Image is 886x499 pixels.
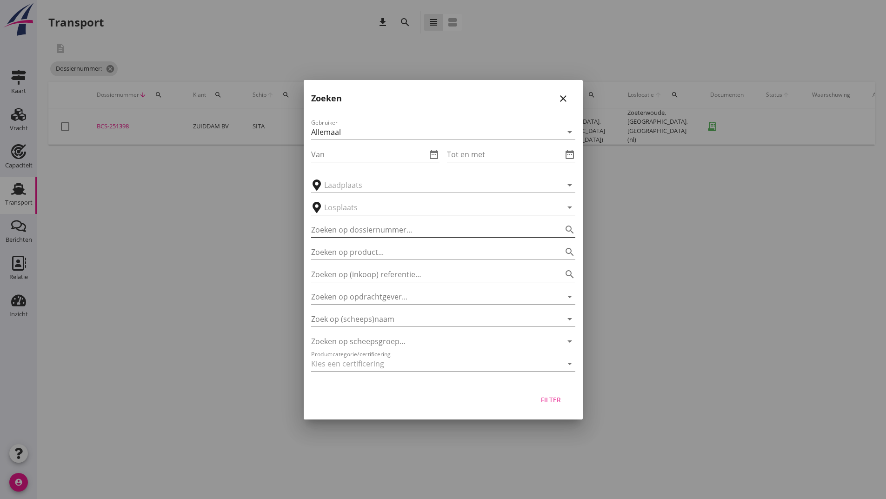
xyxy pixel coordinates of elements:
div: Filter [538,395,564,405]
i: search [564,246,575,258]
input: Losplaats [324,200,549,215]
input: Zoeken op dossiernummer... [311,222,549,237]
input: Van [311,147,426,162]
i: arrow_drop_down [564,358,575,369]
i: arrow_drop_down [564,291,575,302]
input: Zoeken op opdrachtgever... [311,289,549,304]
i: date_range [428,149,440,160]
h2: Zoeken [311,92,342,105]
i: close [558,93,569,104]
i: arrow_drop_down [564,313,575,325]
input: Zoeken op product... [311,245,549,259]
i: search [564,269,575,280]
input: Zoek op (scheeps)naam [311,312,549,326]
i: arrow_drop_down [564,180,575,191]
i: arrow_drop_down [564,126,575,138]
i: arrow_drop_down [564,202,575,213]
input: Tot en met [447,147,562,162]
button: Filter [531,392,572,408]
i: search [564,224,575,235]
input: Laadplaats [324,178,549,193]
div: Allemaal [311,128,341,136]
i: date_range [564,149,575,160]
i: arrow_drop_down [564,336,575,347]
input: Zoeken op (inkoop) referentie… [311,267,549,282]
